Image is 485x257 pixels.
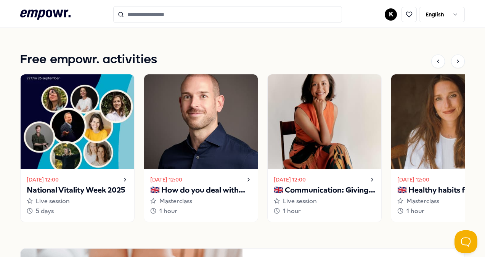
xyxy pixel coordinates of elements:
[144,74,258,222] a: [DATE] 12:00🇬🇧 How do you deal with your inner critic?Masterclass1 hour
[20,74,135,222] a: [DATE] 12:00National Vitality Week 2025Live session5 days
[267,74,382,222] a: [DATE] 12:00🇬🇧 Communication: Giving and receiving feedbackLive session1 hour
[274,196,375,206] div: Live session
[144,74,258,169] img: activity image
[27,206,128,216] div: 5 days
[27,175,59,184] time: [DATE] 12:00
[21,74,134,169] img: activity image
[150,196,252,206] div: Masterclass
[268,74,381,169] img: activity image
[454,230,477,253] iframe: Help Scout Beacon - Open
[385,8,397,21] button: K
[150,206,252,216] div: 1 hour
[27,184,128,196] p: National Vitality Week 2025
[150,175,182,184] time: [DATE] 12:00
[274,206,375,216] div: 1 hour
[20,50,157,69] h1: Free empowr. activities
[150,184,252,196] p: 🇬🇧 How do you deal with your inner critic?
[274,175,306,184] time: [DATE] 12:00
[397,175,429,184] time: [DATE] 12:00
[274,184,375,196] p: 🇬🇧 Communication: Giving and receiving feedback
[27,196,128,206] div: Live session
[113,6,342,23] input: Search for products, categories or subcategories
